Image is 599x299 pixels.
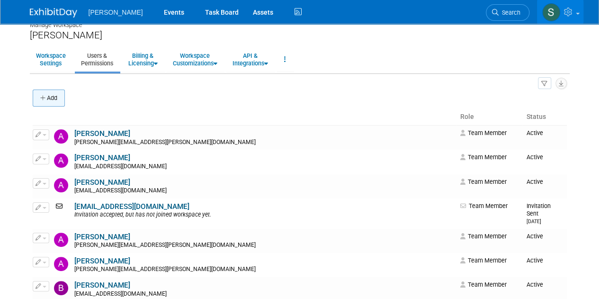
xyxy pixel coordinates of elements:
[74,202,189,211] a: [EMAIL_ADDRESS][DOMAIN_NAME]
[74,154,130,162] a: [PERSON_NAME]
[460,178,506,185] span: Team Member
[74,129,130,138] a: [PERSON_NAME]
[89,9,143,16] span: [PERSON_NAME]
[526,257,543,264] span: Active
[526,154,543,161] span: Active
[30,8,77,18] img: ExhibitDay
[30,48,72,71] a: WorkspaceSettings
[460,129,506,136] span: Team Member
[75,48,119,71] a: Users &Permissions
[526,281,543,288] span: Active
[54,281,68,295] img: Bart Hamada
[74,266,454,273] div: [PERSON_NAME][EMAIL_ADDRESS][PERSON_NAME][DOMAIN_NAME]
[74,139,454,146] div: [PERSON_NAME][EMAIL_ADDRESS][PERSON_NAME][DOMAIN_NAME]
[460,281,506,288] span: Team Member
[74,233,130,241] a: [PERSON_NAME]
[74,257,130,265] a: [PERSON_NAME]
[54,154,68,168] img: Abass Moshrefnoory
[526,233,543,240] span: Active
[74,178,130,187] a: [PERSON_NAME]
[54,233,68,247] img: Anna Mizell
[522,109,566,125] th: Status
[74,242,454,249] div: [PERSON_NAME][EMAIL_ADDRESS][PERSON_NAME][DOMAIN_NAME]
[526,218,541,225] small: [DATE]
[460,202,507,209] span: Team Member
[499,9,520,16] span: Search
[30,29,570,41] div: [PERSON_NAME]
[460,257,506,264] span: Team Member
[526,129,543,136] span: Active
[226,48,274,71] a: API &Integrations
[74,163,454,171] div: [EMAIL_ADDRESS][DOMAIN_NAME]
[74,281,130,290] a: [PERSON_NAME]
[33,90,65,107] button: Add
[542,3,560,21] img: Skye Tuinei
[526,202,550,225] span: Invitation Sent
[460,233,506,240] span: Team Member
[460,154,506,161] span: Team Member
[122,48,164,71] a: Billing &Licensing
[74,187,454,195] div: [EMAIL_ADDRESS][DOMAIN_NAME]
[486,4,529,21] a: Search
[74,290,454,298] div: [EMAIL_ADDRESS][DOMAIN_NAME]
[167,48,224,71] a: WorkspaceCustomizations
[526,178,543,185] span: Active
[54,129,68,144] img: Aaron Meyer
[54,178,68,192] img: Amy Bigelow
[74,211,454,219] div: Invitation accepted, but has not joined workspace yet.
[456,109,522,125] th: Role
[54,257,68,271] img: Anthony O'Hehir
